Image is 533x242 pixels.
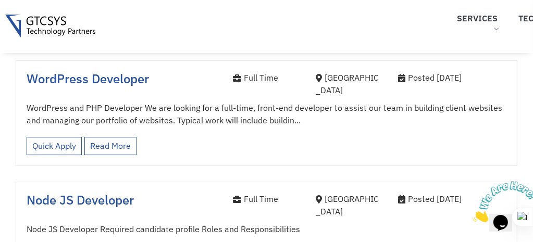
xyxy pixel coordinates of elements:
a: Read More [84,137,137,155]
div: [GEOGRAPHIC_DATA] [316,193,382,218]
div: [GEOGRAPHIC_DATA] [316,71,382,96]
div: Full Time [233,193,300,205]
div: Full Time [233,71,300,84]
p: Node JS Developer Required candidate profile Roles and Responsibilities [27,223,506,235]
a: Services [450,7,506,36]
a: WordPress Developer [27,70,149,87]
iframe: chat widget [468,177,533,226]
p: WordPress and PHP Developer We are looking for a full-time, front-end developer to assist our tea... [27,101,506,126]
a: Quick Apply [27,137,82,155]
img: Chat attention grabber [4,4,69,45]
a: Node JS Developer [27,192,134,208]
div: Posted [DATE] [398,71,506,84]
div: Posted [DATE] [398,193,506,205]
img: Gtcsys logo [5,15,95,37]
